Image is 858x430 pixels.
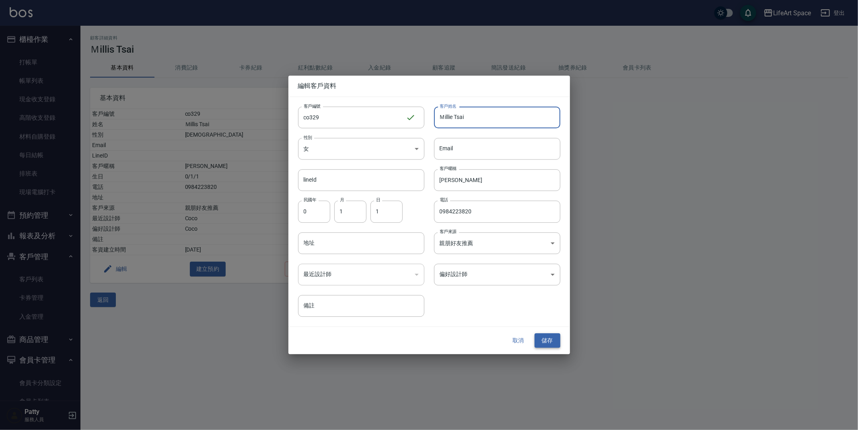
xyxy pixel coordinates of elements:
[440,103,457,109] label: 客戶姓名
[440,229,457,235] label: 客戶來源
[298,82,560,90] span: 編輯客戶資料
[304,197,316,203] label: 民國年
[506,333,531,348] button: 取消
[376,197,380,203] label: 日
[304,134,312,140] label: 性別
[440,166,457,172] label: 客戶暱稱
[298,138,424,160] div: 女
[434,232,560,254] div: 親朋好友推薦
[340,197,344,203] label: 月
[304,103,321,109] label: 客戶編號
[535,333,560,348] button: 儲存
[440,197,448,203] label: 電話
